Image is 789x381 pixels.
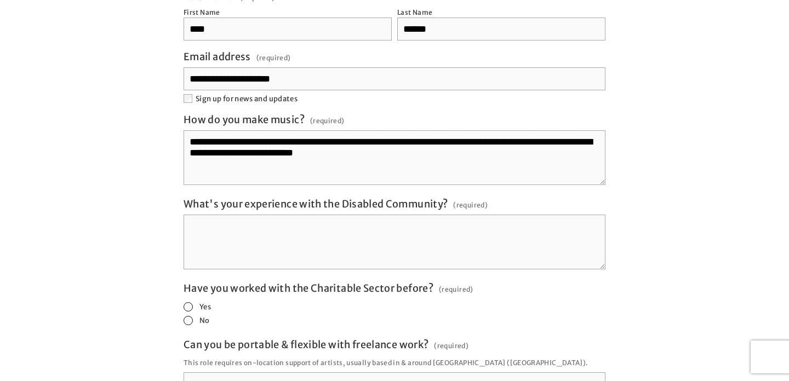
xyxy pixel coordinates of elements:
div: First Name [184,8,220,16]
span: Have you worked with the Charitable Sector before? [184,282,433,295]
span: No [199,316,210,325]
span: (required) [439,282,473,297]
span: Can you be portable & flexible with freelance work? [184,338,428,351]
p: This role requires on-location support of artists, usually based in & around [GEOGRAPHIC_DATA] ([... [184,355,605,370]
span: Email address [184,50,251,63]
span: What's your experience with the Disabled Community? [184,198,448,210]
span: (required) [434,338,468,353]
span: (required) [310,113,345,128]
span: Yes [199,302,211,311]
span: (required) [256,50,291,65]
span: Sign up for news and updates [196,94,298,103]
span: How do you make music? [184,113,305,126]
input: Sign up for news and updates [184,94,192,103]
div: Last Name [397,8,432,16]
span: (required) [453,198,488,212]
